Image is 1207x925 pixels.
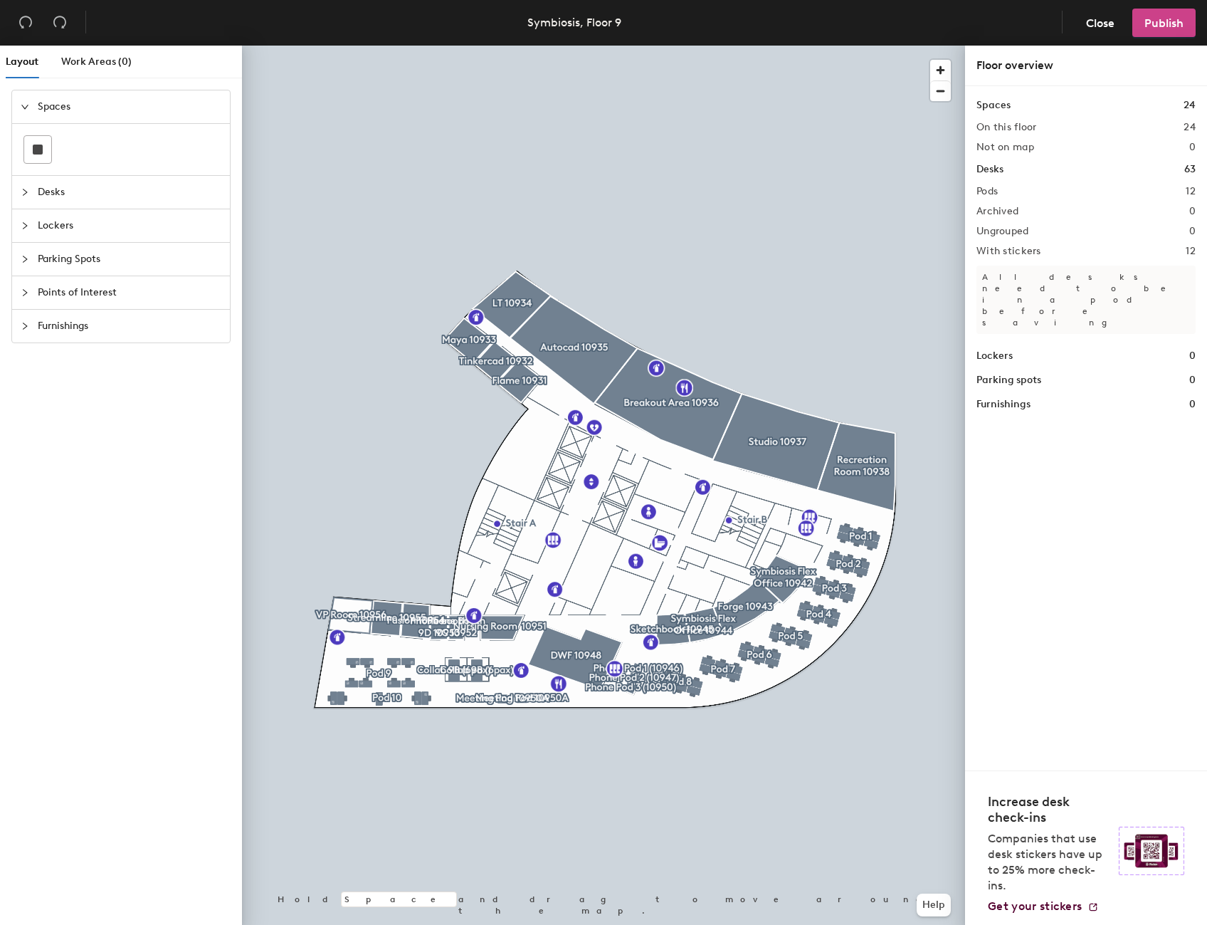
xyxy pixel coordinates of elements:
[1186,246,1196,257] h2: 12
[6,56,38,68] span: Layout
[988,794,1110,825] h4: Increase desk check-ins
[1184,98,1196,113] h1: 24
[21,255,29,263] span: collapsed
[38,243,221,276] span: Parking Spots
[976,226,1029,237] h2: Ungrouped
[976,348,1013,364] h1: Lockers
[976,206,1018,217] h2: Archived
[21,188,29,197] span: collapsed
[976,397,1031,412] h1: Furnishings
[976,142,1034,153] h2: Not on map
[988,899,1082,913] span: Get your stickers
[976,186,998,197] h2: Pods
[46,9,74,37] button: Redo (⌘ + ⇧ + Z)
[21,288,29,297] span: collapsed
[21,103,29,111] span: expanded
[976,246,1041,257] h2: With stickers
[1189,372,1196,388] h1: 0
[1189,206,1196,217] h2: 0
[21,221,29,230] span: collapsed
[38,310,221,343] span: Furnishings
[38,209,221,242] span: Lockers
[38,276,221,309] span: Points of Interest
[976,57,1196,74] div: Floor overview
[11,9,40,37] button: Undo (⌘ + Z)
[1086,16,1114,30] span: Close
[1189,397,1196,412] h1: 0
[1189,142,1196,153] h2: 0
[988,831,1110,894] p: Companies that use desk stickers have up to 25% more check-ins.
[1186,186,1196,197] h2: 12
[976,372,1041,388] h1: Parking spots
[1184,162,1196,177] h1: 63
[1144,16,1184,30] span: Publish
[988,899,1099,914] a: Get your stickers
[527,14,621,31] div: Symbiosis, Floor 9
[61,56,132,68] span: Work Areas (0)
[38,90,221,123] span: Spaces
[976,122,1037,133] h2: On this floor
[1189,348,1196,364] h1: 0
[21,322,29,330] span: collapsed
[1132,9,1196,37] button: Publish
[917,894,951,916] button: Help
[976,266,1196,334] p: All desks need to be in a pod before saving
[1074,9,1127,37] button: Close
[1189,226,1196,237] h2: 0
[976,98,1011,113] h1: Spaces
[1119,827,1184,875] img: Sticker logo
[19,15,33,29] span: undo
[1184,122,1196,133] h2: 24
[976,162,1003,177] h1: Desks
[38,176,221,209] span: Desks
